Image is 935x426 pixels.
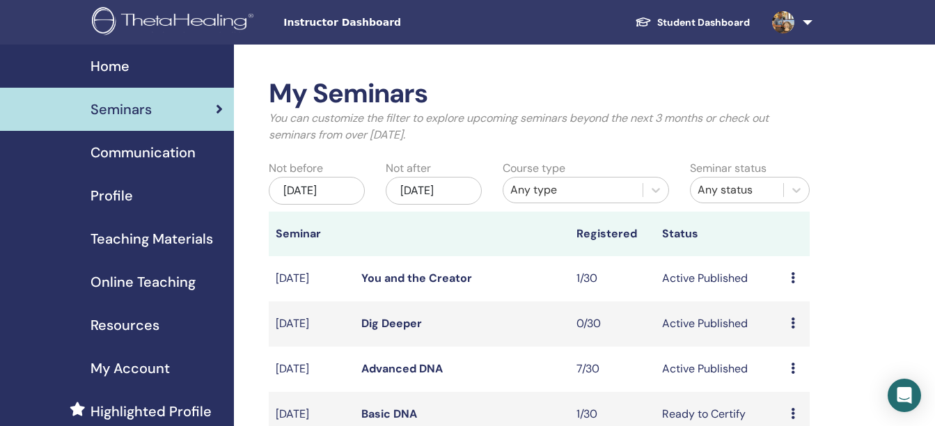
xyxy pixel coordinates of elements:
a: Basic DNA [361,407,417,421]
label: Course type [503,160,565,177]
td: [DATE] [269,347,354,392]
div: Any type [510,182,636,198]
label: Not before [269,160,323,177]
span: Profile [91,185,133,206]
td: 1/30 [569,256,655,301]
td: 7/30 [569,347,655,392]
h2: My Seminars [269,78,810,110]
span: Seminars [91,99,152,120]
div: [DATE] [269,177,365,205]
td: Active Published [655,301,784,347]
a: Student Dashboard [624,10,761,35]
p: You can customize the filter to explore upcoming seminars beyond the next 3 months or check out s... [269,110,810,143]
span: Instructor Dashboard [283,15,492,30]
span: Communication [91,142,196,163]
td: [DATE] [269,256,354,301]
img: default.jpg [772,11,794,33]
label: Not after [386,160,431,177]
label: Seminar status [690,160,767,177]
th: Registered [569,212,655,256]
div: [DATE] [386,177,482,205]
div: Open Intercom Messenger [888,379,921,412]
img: logo.png [92,7,258,38]
th: Seminar [269,212,354,256]
span: Teaching Materials [91,228,213,249]
td: Active Published [655,347,784,392]
td: Active Published [655,256,784,301]
a: Dig Deeper [361,316,422,331]
span: Online Teaching [91,271,196,292]
img: graduation-cap-white.svg [635,16,652,28]
span: Resources [91,315,159,336]
a: Advanced DNA [361,361,443,376]
span: Highlighted Profile [91,401,212,422]
a: You and the Creator [361,271,472,285]
span: Home [91,56,129,77]
span: My Account [91,358,170,379]
th: Status [655,212,784,256]
td: [DATE] [269,301,354,347]
div: Any status [698,182,776,198]
td: 0/30 [569,301,655,347]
